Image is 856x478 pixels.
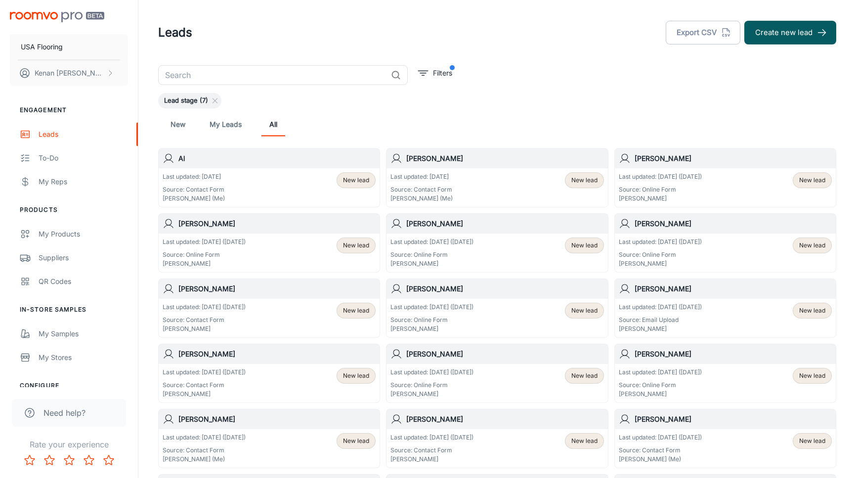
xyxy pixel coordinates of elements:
[619,172,702,181] p: Last updated: [DATE] ([DATE])
[40,450,59,470] button: Rate 2 star
[635,349,832,359] h6: [PERSON_NAME]
[163,324,246,333] p: [PERSON_NAME]
[158,148,380,207] a: AlLast updated: [DATE]Source: Contact Form[PERSON_NAME] (Me)New lead
[166,113,190,136] a: New
[158,409,380,468] a: [PERSON_NAME]Last updated: [DATE] ([DATE])Source: Contact Form[PERSON_NAME] (Me)New lead
[343,371,369,380] span: New lead
[619,455,702,464] p: [PERSON_NAME] (Me)
[163,185,225,194] p: Source: Contact Form
[386,213,608,273] a: [PERSON_NAME]Last updated: [DATE] ([DATE])Source: Online Form[PERSON_NAME]New lead
[406,218,603,229] h6: [PERSON_NAME]
[619,390,702,398] p: [PERSON_NAME]
[666,21,740,44] button: Export CSV
[178,218,376,229] h6: [PERSON_NAME]
[799,437,825,445] span: New lead
[390,446,473,455] p: Source: Contact Form
[261,113,285,136] a: All
[390,324,473,333] p: [PERSON_NAME]
[163,194,225,203] p: [PERSON_NAME] (Me)
[386,409,608,468] a: [PERSON_NAME]Last updated: [DATE] ([DATE])Source: Contact Form[PERSON_NAME]New lead
[163,316,246,324] p: Source: Contact Form
[158,93,221,109] div: Lead stage (7)
[39,252,128,263] div: Suppliers
[406,349,603,359] h6: [PERSON_NAME]
[390,259,473,268] p: [PERSON_NAME]
[406,414,603,425] h6: [PERSON_NAME]
[59,450,79,470] button: Rate 3 star
[619,381,702,390] p: Source: Online Form
[163,433,246,442] p: Last updated: [DATE] ([DATE])
[390,303,473,312] p: Last updated: [DATE] ([DATE])
[799,241,825,250] span: New lead
[619,324,702,333] p: [PERSON_NAME]
[614,279,836,338] a: [PERSON_NAME]Last updated: [DATE] ([DATE])Source: Email Upload[PERSON_NAME]New lead
[390,172,453,181] p: Last updated: [DATE]
[406,283,603,294] h6: [PERSON_NAME]
[163,381,246,390] p: Source: Contact Form
[163,250,246,259] p: Source: Online Form
[619,194,702,203] p: [PERSON_NAME]
[43,407,86,419] span: Need help?
[386,279,608,338] a: [PERSON_NAME]Last updated: [DATE] ([DATE])Source: Online Form[PERSON_NAME]New lead
[390,433,473,442] p: Last updated: [DATE] ([DATE])
[10,60,128,86] button: Kenan [PERSON_NAME]
[343,241,369,250] span: New lead
[158,96,214,106] span: Lead stage (7)
[390,455,473,464] p: [PERSON_NAME]
[39,176,128,187] div: My Reps
[163,455,246,464] p: [PERSON_NAME] (Me)
[158,213,380,273] a: [PERSON_NAME]Last updated: [DATE] ([DATE])Source: Online Form[PERSON_NAME]New lead
[79,450,99,470] button: Rate 4 star
[619,303,702,312] p: Last updated: [DATE] ([DATE])
[619,185,702,194] p: Source: Online Form
[571,306,598,315] span: New lead
[8,438,130,450] p: Rate your experience
[416,65,455,81] button: filter
[163,303,246,312] p: Last updated: [DATE] ([DATE])
[571,437,598,445] span: New lead
[158,65,387,85] input: Search
[163,368,246,377] p: Last updated: [DATE] ([DATE])
[571,371,598,380] span: New lead
[158,24,192,41] h1: Leads
[386,148,608,207] a: [PERSON_NAME]Last updated: [DATE]Source: Contact Form[PERSON_NAME] (Me)New lead
[390,390,473,398] p: [PERSON_NAME]
[635,153,832,164] h6: [PERSON_NAME]
[39,129,128,140] div: Leads
[163,238,246,246] p: Last updated: [DATE] ([DATE])
[619,259,702,268] p: [PERSON_NAME]
[210,113,242,136] a: My Leads
[619,238,702,246] p: Last updated: [DATE] ([DATE])
[39,328,128,339] div: My Samples
[635,283,832,294] h6: [PERSON_NAME]
[571,176,598,185] span: New lead
[390,238,473,246] p: Last updated: [DATE] ([DATE])
[158,279,380,338] a: [PERSON_NAME]Last updated: [DATE] ([DATE])Source: Contact Form[PERSON_NAME]New lead
[163,259,246,268] p: [PERSON_NAME]
[386,344,608,403] a: [PERSON_NAME]Last updated: [DATE] ([DATE])Source: Online Form[PERSON_NAME]New lead
[614,344,836,403] a: [PERSON_NAME]Last updated: [DATE] ([DATE])Source: Online Form[PERSON_NAME]New lead
[178,349,376,359] h6: [PERSON_NAME]
[158,344,380,403] a: [PERSON_NAME]Last updated: [DATE] ([DATE])Source: Contact Form[PERSON_NAME]New lead
[571,241,598,250] span: New lead
[390,368,473,377] p: Last updated: [DATE] ([DATE])
[433,68,452,79] p: Filters
[390,316,473,324] p: Source: Online Form
[39,352,128,363] div: My Stores
[635,414,832,425] h6: [PERSON_NAME]
[390,185,453,194] p: Source: Contact Form
[619,446,702,455] p: Source: Contact Form
[39,276,128,287] div: QR Codes
[39,229,128,239] div: My Products
[178,153,376,164] h6: Al
[343,306,369,315] span: New lead
[99,450,119,470] button: Rate 5 star
[406,153,603,164] h6: [PERSON_NAME]
[343,437,369,445] span: New lead
[744,21,836,44] button: Create new lead
[619,433,702,442] p: Last updated: [DATE] ([DATE])
[343,176,369,185] span: New lead
[390,381,473,390] p: Source: Online Form
[799,306,825,315] span: New lead
[163,446,246,455] p: Source: Contact Form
